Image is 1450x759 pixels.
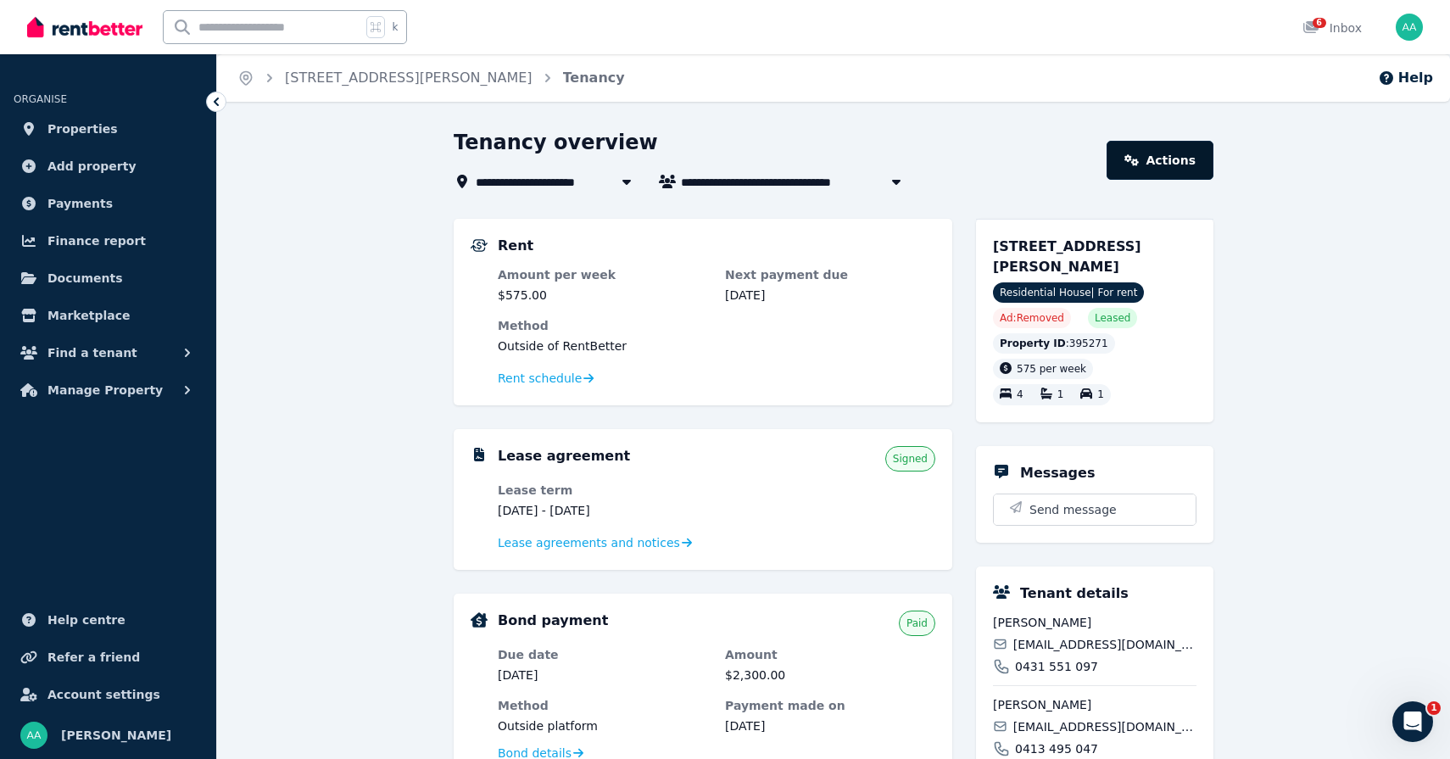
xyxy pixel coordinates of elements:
[1097,389,1104,401] span: 1
[14,603,203,637] a: Help centre
[392,20,398,34] span: k
[14,112,203,146] a: Properties
[1013,636,1196,653] span: [EMAIL_ADDRESS][DOMAIN_NAME]
[725,266,935,283] dt: Next payment due
[61,725,171,745] span: [PERSON_NAME]
[498,646,708,663] dt: Due date
[498,370,594,387] a: Rent schedule
[47,343,137,363] span: Find a tenant
[563,70,625,86] a: Tenancy
[47,268,123,288] span: Documents
[498,482,708,499] dt: Lease term
[14,299,203,332] a: Marketplace
[14,678,203,712] a: Account settings
[725,667,935,684] dd: $2,300.00
[498,236,533,256] h5: Rent
[993,696,1196,713] span: [PERSON_NAME]
[1302,20,1362,36] div: Inbox
[14,336,203,370] button: Find a tenant
[1015,740,1098,757] span: 0413 495 047
[1095,311,1130,325] span: Leased
[47,156,137,176] span: Add property
[47,684,160,705] span: Account settings
[14,261,203,295] a: Documents
[725,697,935,714] dt: Payment made on
[47,380,163,400] span: Manage Property
[498,446,630,466] h5: Lease agreement
[1396,14,1423,41] img: Ashlee Arndt
[1020,463,1095,483] h5: Messages
[27,14,142,40] img: RentBetter
[14,373,203,407] button: Manage Property
[1015,658,1098,675] span: 0431 551 097
[1392,701,1433,742] iframe: Intercom live chat
[994,494,1196,525] button: Send message
[993,614,1196,631] span: [PERSON_NAME]
[1313,18,1326,28] span: 6
[285,70,533,86] a: [STREET_ADDRESS][PERSON_NAME]
[1378,68,1433,88] button: Help
[498,534,680,551] span: Lease agreements and notices
[454,129,658,156] h1: Tenancy overview
[1427,701,1441,715] span: 1
[14,149,203,183] a: Add property
[47,119,118,139] span: Properties
[1013,718,1196,735] span: [EMAIL_ADDRESS][DOMAIN_NAME]
[1000,311,1064,325] span: Ad: Removed
[498,317,935,334] dt: Method
[14,187,203,220] a: Payments
[47,231,146,251] span: Finance report
[20,722,47,749] img: Ashlee Arndt
[217,54,645,102] nav: Breadcrumb
[471,239,488,252] img: Rental Payments
[1020,583,1129,604] h5: Tenant details
[498,534,692,551] a: Lease agreements and notices
[498,667,708,684] dd: [DATE]
[725,287,935,304] dd: [DATE]
[498,287,708,304] dd: $575.00
[1017,389,1023,401] span: 4
[498,502,708,519] dd: [DATE] - [DATE]
[498,697,708,714] dt: Method
[993,333,1115,354] div: : 395271
[14,93,67,105] span: ORGANISE
[471,612,488,628] img: Bond Details
[47,193,113,214] span: Payments
[14,224,203,258] a: Finance report
[1000,337,1066,350] span: Property ID
[498,611,608,631] h5: Bond payment
[47,305,130,326] span: Marketplace
[1107,141,1213,180] a: Actions
[1029,501,1117,518] span: Send message
[1017,363,1086,375] span: 575 per week
[498,370,582,387] span: Rent schedule
[14,640,203,674] a: Refer a friend
[498,717,708,734] dd: Outside platform
[893,452,928,466] span: Signed
[993,238,1141,275] span: [STREET_ADDRESS][PERSON_NAME]
[1057,389,1064,401] span: 1
[47,610,125,630] span: Help centre
[725,646,935,663] dt: Amount
[906,617,928,630] span: Paid
[993,282,1144,303] span: Residential House | For rent
[498,266,708,283] dt: Amount per week
[498,338,935,354] dd: Outside of RentBetter
[47,647,140,667] span: Refer a friend
[725,717,935,734] dd: [DATE]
